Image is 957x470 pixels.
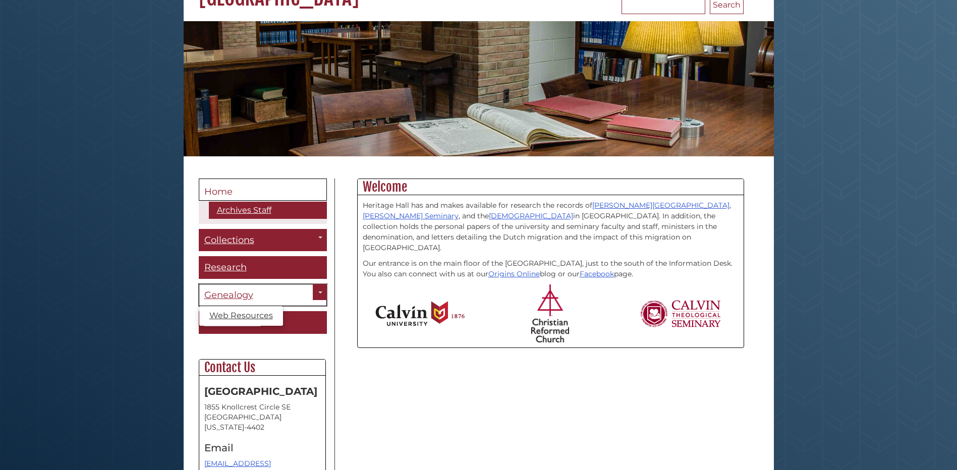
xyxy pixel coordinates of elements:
[204,289,253,301] span: Genealogy
[204,442,320,453] h4: Email
[199,179,327,201] a: Home
[204,385,317,397] strong: [GEOGRAPHIC_DATA]
[204,186,233,197] span: Home
[204,234,254,246] span: Collections
[204,402,320,432] address: 1855 Knollcrest Circle SE [GEOGRAPHIC_DATA][US_STATE]-4402
[489,211,573,220] a: [DEMOGRAPHIC_DATA]
[592,201,729,210] a: [PERSON_NAME][GEOGRAPHIC_DATA]
[580,269,614,278] a: Facebook
[363,258,739,279] p: Our entrance is on the main floor of the [GEOGRAPHIC_DATA], just to the south of the Information ...
[199,284,327,307] a: Genealogy
[209,202,327,219] a: Archives Staff
[199,229,327,252] a: Collections
[363,200,739,253] p: Heritage Hall has and makes available for research the records of , , and the in [GEOGRAPHIC_DATA...
[358,179,744,195] h2: Welcome
[204,262,247,273] span: Research
[199,360,325,376] h2: Contact Us
[375,301,465,326] img: Calvin University
[640,300,721,327] img: Calvin Theological Seminary
[488,269,540,278] a: Origins Online
[199,256,327,279] a: Research
[531,284,569,342] img: Christian Reformed Church
[199,309,283,323] a: Web Resources
[363,211,459,220] a: [PERSON_NAME] Seminary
